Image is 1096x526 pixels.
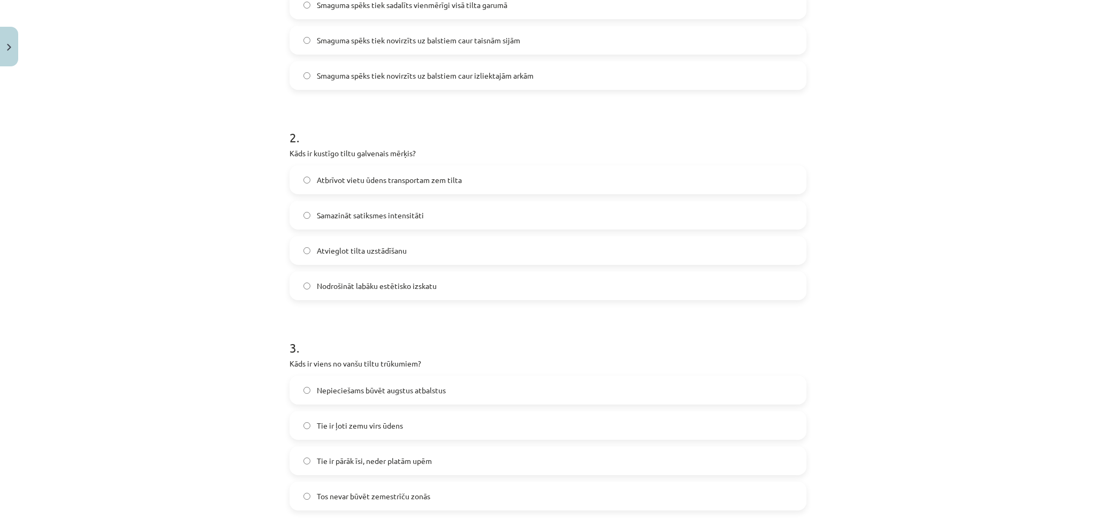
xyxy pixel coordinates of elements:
p: Kāds ir viens no vanšu tiltu trūkumiem? [290,358,806,369]
img: icon-close-lesson-0947bae3869378f0d4975bcd49f059093ad1ed9edebbc8119c70593378902aed.svg [7,44,11,51]
input: Tos nevar būvēt zemestrīču zonās [303,493,310,500]
input: Tie ir pārāk īsi, neder platām upēm [303,458,310,464]
p: Kāds ir kustīgo tiltu galvenais mērķis? [290,148,806,159]
input: Nodrošināt labāku estētisko izskatu [303,283,310,289]
input: Atvieglot tilta uzstādīšanu [303,247,310,254]
input: Smaguma spēks tiek sadalīts vienmērīgi visā tilta garumā [303,2,310,9]
span: Tie ir pārāk īsi, neder platām upēm [317,455,432,467]
span: Tie ir ļoti zemu virs ūdens [317,420,403,431]
input: Tie ir ļoti zemu virs ūdens [303,422,310,429]
h1: 2 . [290,111,806,144]
input: Nepieciešams būvēt augstus atbalstus [303,387,310,394]
span: Atbrīvot vietu ūdens transportam zem tilta [317,174,462,186]
span: Nepieciešams būvēt augstus atbalstus [317,385,446,396]
span: Smaguma spēks tiek novirzīts uz balstiem caur taisnām sijām [317,35,520,46]
h1: 3 . [290,322,806,355]
span: Nodrošināt labāku estētisko izskatu [317,280,437,292]
input: Atbrīvot vietu ūdens transportam zem tilta [303,177,310,184]
input: Smaguma spēks tiek novirzīts uz balstiem caur taisnām sijām [303,37,310,44]
span: Samazināt satiksmes intensitāti [317,210,424,221]
span: Tos nevar būvēt zemestrīču zonās [317,491,430,502]
input: Samazināt satiksmes intensitāti [303,212,310,219]
span: Smaguma spēks tiek novirzīts uz balstiem caur izliektajām arkām [317,70,534,81]
span: Atvieglot tilta uzstādīšanu [317,245,407,256]
input: Smaguma spēks tiek novirzīts uz balstiem caur izliektajām arkām [303,72,310,79]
